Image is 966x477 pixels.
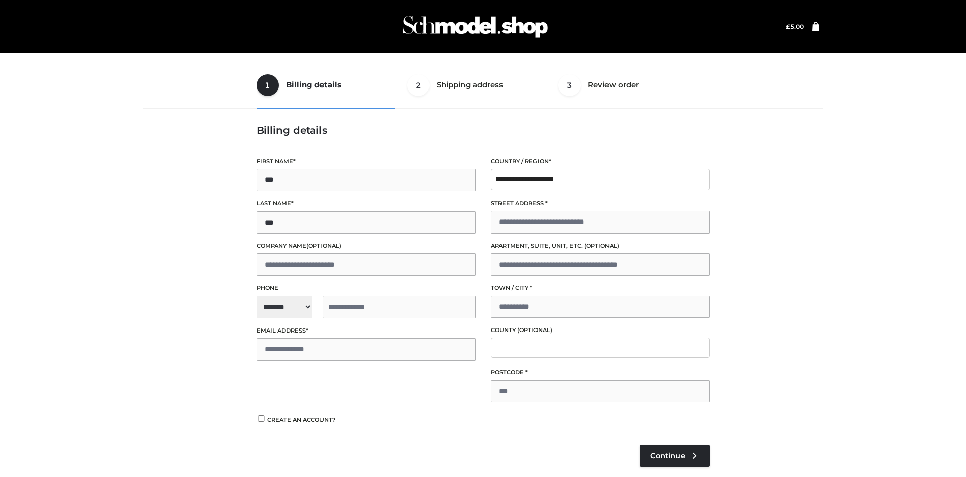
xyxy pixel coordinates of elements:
[640,445,710,467] a: Continue
[257,124,710,136] h3: Billing details
[257,199,476,208] label: Last name
[306,242,341,249] span: (optional)
[786,23,804,30] a: £5.00
[584,242,619,249] span: (optional)
[491,283,710,293] label: Town / City
[786,23,804,30] bdi: 5.00
[517,326,552,334] span: (optional)
[491,157,710,166] label: Country / Region
[399,7,551,47] img: Schmodel Admin 964
[491,199,710,208] label: Street address
[257,415,266,422] input: Create an account?
[257,241,476,251] label: Company name
[257,283,476,293] label: Phone
[786,23,790,30] span: £
[491,368,710,377] label: Postcode
[650,451,685,460] span: Continue
[267,416,336,423] span: Create an account?
[257,326,476,336] label: Email address
[491,241,710,251] label: Apartment, suite, unit, etc.
[257,157,476,166] label: First name
[491,325,710,335] label: County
